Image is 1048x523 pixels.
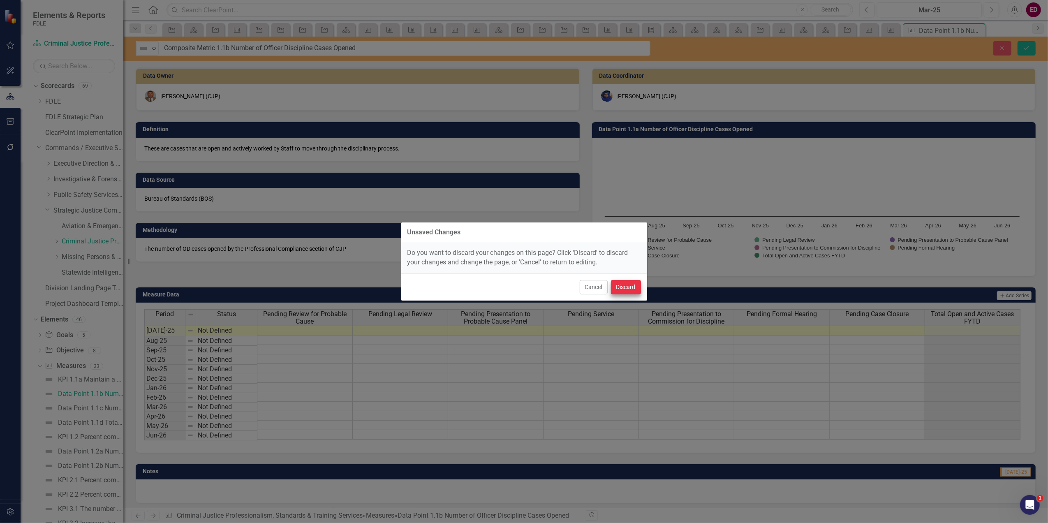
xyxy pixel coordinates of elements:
iframe: Intercom live chat [1020,495,1040,515]
button: Cancel [580,280,608,294]
span: 1 [1037,495,1043,502]
div: Unsaved Changes [407,229,461,236]
button: Discard [611,280,641,294]
div: Do you want to discard your changes on this page? Click 'Discard' to discard your changes and cha... [401,242,647,273]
